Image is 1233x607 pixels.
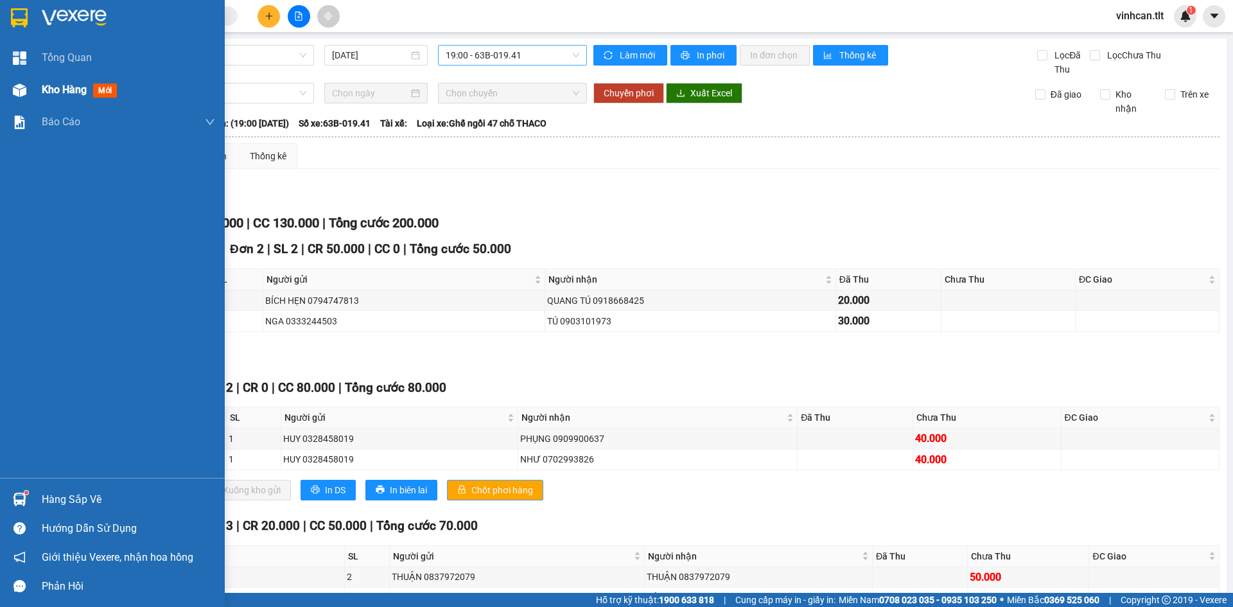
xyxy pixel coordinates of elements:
[13,580,26,592] span: message
[265,294,543,308] div: BÍCH HẸN 0794747813
[216,314,261,328] div: 1
[873,546,968,567] th: Đã Thu
[265,12,274,21] span: plus
[915,452,1058,468] div: 40.000
[1049,48,1089,76] span: Lọc Đã Thu
[308,242,365,256] span: CR 50.000
[836,269,941,290] th: Đã Thu
[332,86,408,100] input: Chọn ngày
[1180,10,1191,22] img: icon-new-feature
[1187,6,1196,15] sup: 1
[1109,593,1111,607] span: |
[875,590,965,606] div: 20.000
[325,483,345,497] span: In DS
[214,269,263,290] th: SL
[250,149,286,163] div: Thống kê
[267,272,532,286] span: Người gửi
[735,593,835,607] span: Cung cấp máy in - giấy in:
[303,518,306,533] span: |
[13,116,26,129] img: solution-icon
[376,485,385,495] span: printer
[410,242,511,256] span: Tổng cước 50.000
[299,116,371,130] span: Số xe: 63B-019.41
[1000,597,1004,603] span: ⚪️
[839,593,997,607] span: Miền Nam
[288,5,310,28] button: file-add
[1045,87,1087,101] span: Đã giao
[520,432,795,446] div: PHỤNG 0909900637
[593,45,667,66] button: syncLàm mới
[332,48,408,62] input: 14/09/2025
[278,380,335,395] span: CC 80.000
[317,5,340,28] button: aim
[681,51,692,61] span: printer
[11,8,28,28] img: logo-vxr
[283,452,516,466] div: HUY 0328458019
[236,518,240,533] span: |
[666,83,742,103] button: downloadXuất Excel
[521,410,784,425] span: Người nhận
[1007,593,1099,607] span: Miền Bắc
[740,45,810,66] button: In đơn chọn
[446,84,579,103] span: Chọn chuyến
[265,314,543,328] div: NGA 0333244503
[1175,87,1214,101] span: Trên xe
[1106,8,1174,24] span: vinhcan.tlt
[392,590,642,604] div: THƯƠNG 0984583749
[520,452,795,466] div: NHƯ 0702993826
[838,292,939,308] div: 20.000
[659,595,714,605] strong: 1900 633 818
[13,51,26,65] img: dashboard-icon
[345,380,446,395] span: Tổng cước 80.000
[227,407,281,428] th: SL
[690,86,732,100] span: Xuất Excel
[380,116,407,130] span: Tài xế:
[258,5,280,28] button: plus
[267,242,270,256] span: |
[347,590,387,604] div: 1
[374,242,400,256] span: CC 0
[417,116,547,130] span: Loại xe: Ghế ngồi 47 chỗ THACO
[274,242,298,256] span: SL 2
[93,84,117,98] span: mới
[42,490,215,509] div: Hàng sắp về
[839,48,878,62] span: Thống kê
[272,380,275,395] span: |
[393,549,631,563] span: Người gửi
[24,491,28,495] sup: 1
[913,407,1061,428] th: Chưa Thu
[13,551,26,563] span: notification
[376,518,478,533] span: Tổng cước 70.000
[798,407,913,428] th: Đã Thu
[1162,595,1171,604] span: copyright
[243,380,268,395] span: CR 0
[370,518,373,533] span: |
[209,518,233,533] span: SL 3
[205,117,215,127] span: down
[301,480,356,500] button: printerIn DS
[329,215,439,231] span: Tổng cước 200.000
[1110,87,1155,116] span: Kho nhận
[647,570,870,584] div: THUẬN 0837972079
[1209,10,1220,22] span: caret-down
[247,215,250,231] span: |
[13,493,26,506] img: warehouse-icon
[13,522,26,534] span: question-circle
[195,116,289,130] span: Chuyến: (19:00 [DATE])
[941,269,1076,290] th: Chưa Thu
[547,294,834,308] div: QUANG TÚ 0918668425
[347,570,387,584] div: 2
[42,114,80,130] span: Báo cáo
[1065,410,1206,425] span: ĐC Giao
[229,452,279,466] div: 1
[42,577,215,596] div: Phản hồi
[301,242,304,256] span: |
[457,485,466,495] span: lock
[604,51,615,61] span: sync
[915,430,1058,446] div: 40.000
[283,432,516,446] div: HUY 0328458019
[345,546,390,567] th: SL
[236,380,240,395] span: |
[838,313,939,329] div: 30.000
[253,215,319,231] span: CC 130.000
